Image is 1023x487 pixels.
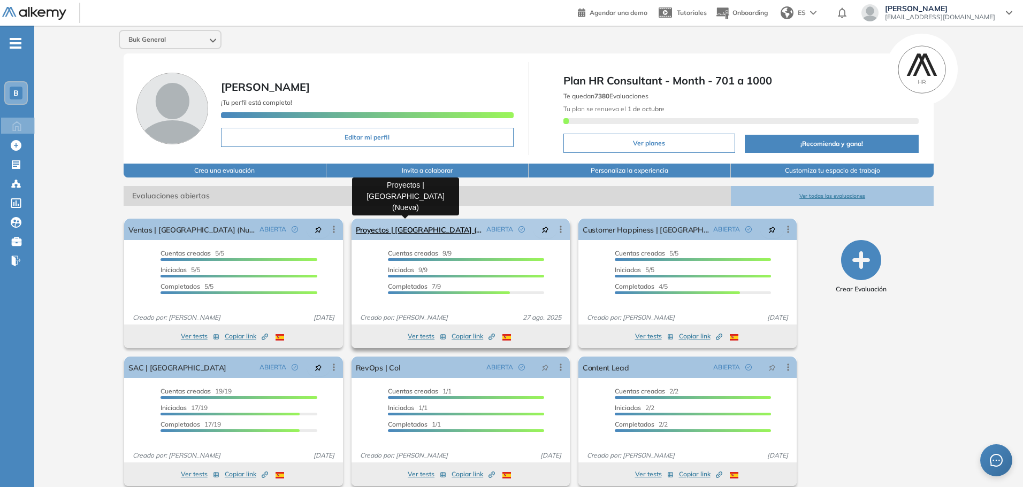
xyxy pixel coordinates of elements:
button: Copiar link [452,468,495,481]
img: ESP [730,334,738,341]
span: Iniciadas [615,404,641,412]
span: pushpin [541,225,549,234]
span: Copiar link [679,331,722,341]
span: Completados [615,282,654,290]
span: Copiar link [225,331,268,341]
a: Ventas | [GEOGRAPHIC_DATA] (Nuevo) [128,219,255,240]
span: Cuentas creadas [161,387,211,395]
span: 17/19 [161,404,208,412]
span: Creado por: [PERSON_NAME] [356,451,452,460]
span: 9/9 [388,266,427,274]
button: Personaliza la experiencia [529,164,731,177]
span: check-circle [745,364,752,370]
span: 4/5 [615,282,668,290]
span: 27 ago. 2025 [518,313,566,322]
img: ESP [502,472,511,478]
span: Copiar link [679,469,722,479]
button: Ver planes [563,134,736,153]
button: Copiar link [225,468,268,481]
span: [DATE] [309,451,339,460]
button: Copiar link [225,330,268,343]
button: Copiar link [679,330,722,343]
button: Ver tests [181,468,219,481]
span: Completados [161,420,200,428]
span: [EMAIL_ADDRESS][DOMAIN_NAME] [885,13,995,21]
span: 2/2 [615,387,678,395]
span: ABIERTA [259,225,286,234]
span: Cuentas creadas [161,249,211,257]
i: - [10,42,21,44]
span: [DATE] [763,313,792,322]
span: B [13,89,19,97]
span: Creado por: [PERSON_NAME] [583,313,679,322]
span: Crear Evaluación [836,284,887,294]
span: Cuentas creadas [388,249,438,257]
a: Customer Happiness | [GEOGRAPHIC_DATA] [583,219,709,240]
span: pushpin [315,363,322,372]
span: Completados [388,420,427,428]
span: Completados [161,282,200,290]
span: ABIERTA [486,225,513,234]
span: [DATE] [536,451,566,460]
span: message [990,454,1003,467]
span: 5/5 [161,282,213,290]
button: pushpin [307,359,330,376]
img: Foto de perfil [136,73,208,144]
span: check-circle [518,226,525,233]
span: 2/2 [615,420,668,428]
span: 7/9 [388,282,441,290]
span: 9/9 [388,249,452,257]
button: Ver todas las evaluaciones [731,186,933,206]
a: RevOps | Col [356,357,400,378]
span: Iniciadas [161,404,187,412]
span: Iniciadas [161,266,187,274]
b: 7380 [594,92,609,100]
button: Ver tests [181,330,219,343]
span: pushpin [315,225,322,234]
button: Ver tests [408,468,446,481]
button: Editar mi perfil [221,128,513,147]
span: [PERSON_NAME] [221,80,310,94]
span: Onboarding [732,9,768,17]
img: ESP [276,472,284,478]
span: [PERSON_NAME] [885,4,995,13]
span: 1/1 [388,404,427,412]
button: Copiar link [452,330,495,343]
span: check-circle [745,226,752,233]
span: ES [798,8,806,18]
span: Iniciadas [388,266,414,274]
b: 1 de octubre [626,105,665,113]
img: arrow [810,11,816,15]
span: ¡Tu perfil está completo! [221,98,292,106]
span: 19/19 [161,387,232,395]
a: Content Lead [583,357,629,378]
span: 2/2 [615,404,654,412]
span: Creado por: [PERSON_NAME] [128,313,225,322]
span: ABIERTA [486,362,513,372]
button: ¡Recomienda y gana! [745,135,919,153]
img: ESP [502,334,511,341]
span: 5/5 [161,249,224,257]
span: 5/5 [161,266,200,274]
button: pushpin [307,221,330,238]
span: Te quedan Evaluaciones [563,92,648,100]
img: world [781,6,793,19]
button: pushpin [533,221,557,238]
span: Tutoriales [677,9,707,17]
span: 5/5 [615,266,654,274]
span: [DATE] [763,451,792,460]
span: Copiar link [452,331,495,341]
span: Cuentas creadas [615,249,665,257]
span: Iniciadas [388,404,414,412]
span: Tu plan se renueva el [563,105,665,113]
span: Creado por: [PERSON_NAME] [356,313,452,322]
span: ABIERTA [713,362,740,372]
button: Onboarding [715,2,768,25]
span: ABIERTA [713,225,740,234]
button: pushpin [760,221,784,238]
span: 5/5 [615,249,678,257]
span: ABIERTA [259,362,286,372]
span: check-circle [292,226,298,233]
img: ESP [276,334,284,341]
a: Proyectos | [GEOGRAPHIC_DATA] (Nueva) [356,219,482,240]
